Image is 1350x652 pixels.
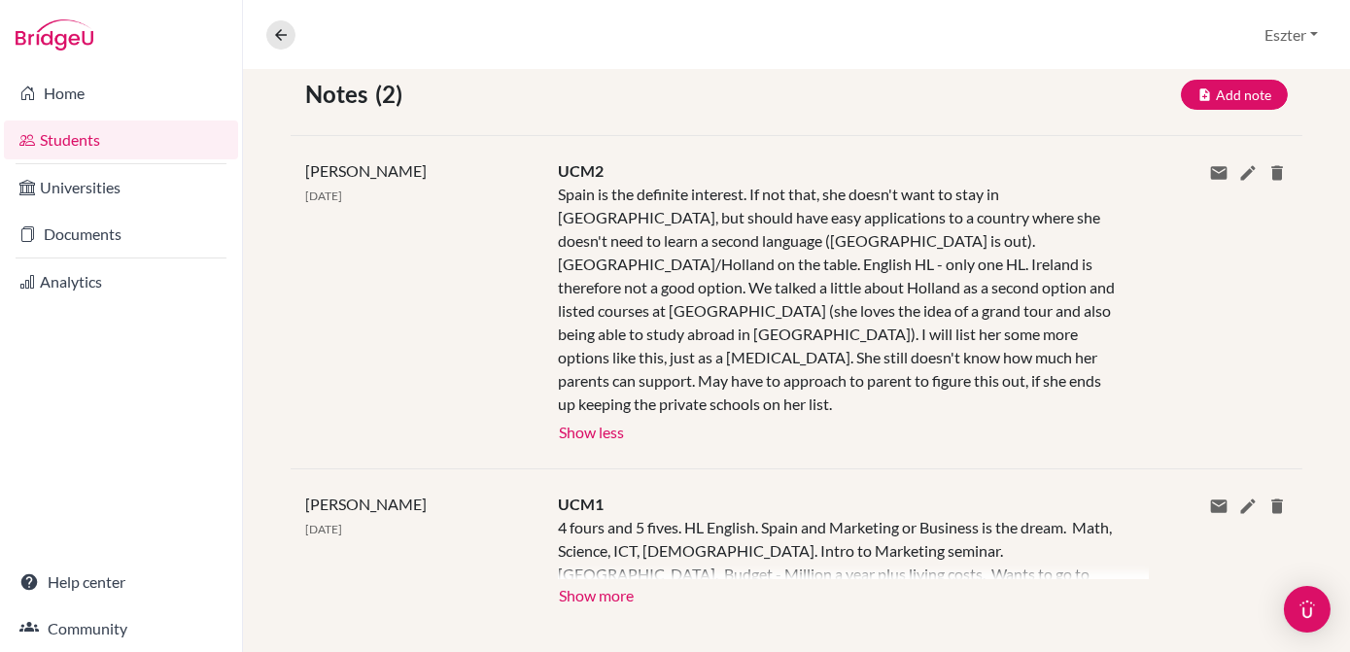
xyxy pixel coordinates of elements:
span: [DATE] [305,522,342,536]
span: (2) [375,77,410,112]
span: Notes [305,77,375,112]
div: Spain is the definite interest. If not that, she doesn't want to stay in [GEOGRAPHIC_DATA], but s... [558,183,1119,416]
a: Universities [4,168,238,207]
a: Analytics [4,262,238,301]
span: UCM2 [558,161,604,180]
button: Add note [1181,80,1288,110]
span: UCM1 [558,495,604,513]
a: Home [4,74,238,113]
button: Show more [558,579,635,608]
span: [PERSON_NAME] [305,495,427,513]
img: Bridge-U [16,19,93,51]
a: Documents [4,215,238,254]
span: [PERSON_NAME] [305,161,427,180]
a: Students [4,120,238,159]
a: Community [4,609,238,648]
a: Help center [4,563,238,601]
div: 4 fours and 5 fives. HL English. Spain and Marketing or Business is the dream. Math, Science, ICT... [558,516,1119,579]
div: Open Intercom Messenger [1284,586,1331,633]
button: Show less [558,416,625,445]
button: Eszter [1256,17,1327,53]
span: [DATE] [305,189,342,203]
